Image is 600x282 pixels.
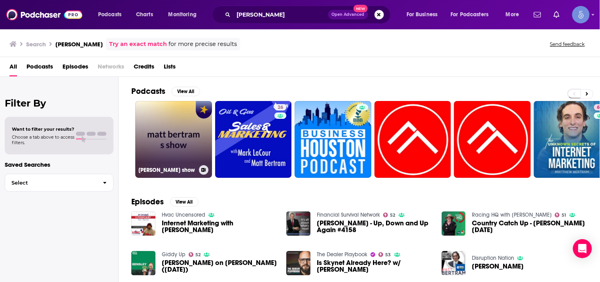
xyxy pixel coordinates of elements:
[12,126,74,132] span: Want to filter your results?
[317,251,367,258] a: The Dealer Playbook
[5,180,97,185] span: Select
[195,253,201,257] span: 52
[472,211,552,218] a: Racing HQ with Dave Stanley
[162,220,277,233] span: Internet Marketing with [PERSON_NAME]
[379,252,391,257] a: 53
[286,211,310,236] img: Matt Bertram - Up, Down and Up Again #4158
[386,253,391,257] span: 53
[572,6,590,23] img: User Profile
[162,259,277,273] span: [PERSON_NAME] on [PERSON_NAME] ([DATE])
[500,8,529,21] button: open menu
[572,6,590,23] span: Logged in as Spiral5-G1
[401,8,448,21] button: open menu
[472,255,514,261] a: Disruption Nation
[12,134,74,145] span: Choose a tab above to access filters.
[390,213,396,217] span: 52
[98,9,121,20] span: Podcasts
[317,211,380,218] a: Financial Survival Network
[317,220,432,233] a: Matt Bertram - Up, Down and Up Again #4158
[220,6,398,24] div: Search podcasts, credits, & more...
[162,211,205,218] a: Hvac Uncensored
[26,40,46,48] h3: Search
[131,251,155,275] img: Matt Bertram on Bensley (2/3/2022)
[472,263,524,270] a: Matt Bertram
[451,9,489,20] span: For Podcasters
[168,40,237,49] span: for more precise results
[5,174,114,192] button: Select
[215,101,292,178] a: 26
[286,251,310,275] img: Is Skynet Already Here? w/ Matt Bertram
[472,220,587,233] a: Country Catch Up - Matt Bertram 14-02-23
[6,7,82,22] img: Podchaser - Follow, Share and Rate Podcasts
[131,197,164,207] h2: Episodes
[274,104,286,111] a: 26
[134,60,154,76] a: Credits
[9,60,17,76] a: All
[62,60,88,76] a: Episodes
[26,60,53,76] a: Podcasts
[164,60,176,76] a: Lists
[555,213,566,217] a: 51
[383,213,396,217] a: 52
[131,197,199,207] a: EpisodesView All
[162,259,277,273] a: Matt Bertram on Bensley (2/3/2022)
[317,259,432,273] span: Is Skynet Already Here? w/ [PERSON_NAME]
[136,9,153,20] span: Charts
[572,6,590,23] button: Show profile menu
[317,220,432,233] span: [PERSON_NAME] - Up, Down and Up Again #4158
[109,40,167,49] a: Try an exact match
[93,8,132,21] button: open menu
[531,8,544,21] a: Show notifications dropdown
[551,8,563,21] a: Show notifications dropdown
[442,211,466,236] img: Country Catch Up - Matt Bertram 14-02-23
[172,87,200,96] button: View All
[472,220,587,233] span: Country Catch Up - [PERSON_NAME] [DATE]
[162,251,185,258] a: Giddy Up
[189,252,201,257] a: 52
[506,9,519,20] span: More
[332,13,365,17] span: Open Advanced
[328,10,368,19] button: Open AdvancedNew
[131,86,165,96] h2: Podcasts
[163,8,207,21] button: open menu
[5,161,114,168] p: Saved Searches
[278,104,283,112] span: 26
[317,259,432,273] a: Is Skynet Already Here? w/ Matt Bertram
[472,263,524,270] span: [PERSON_NAME]
[562,213,566,217] span: 51
[354,5,368,12] span: New
[168,9,197,20] span: Monitoring
[131,86,200,96] a: PodcastsView All
[98,60,124,76] span: Networks
[573,239,592,258] div: Open Intercom Messenger
[55,40,103,48] h3: [PERSON_NAME]
[446,8,500,21] button: open menu
[548,41,587,48] button: Send feedback
[5,97,114,109] h2: Filter By
[234,8,328,21] input: Search podcasts, credits, & more...
[131,211,155,236] img: Internet Marketing with Matt Bertram
[442,251,466,275] img: Matt Bertram
[162,220,277,233] a: Internet Marketing with Matt Bertram
[138,167,196,173] h3: [PERSON_NAME] show
[135,101,212,178] a: [PERSON_NAME] show
[170,197,199,207] button: View All
[407,9,438,20] span: For Business
[131,8,158,21] a: Charts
